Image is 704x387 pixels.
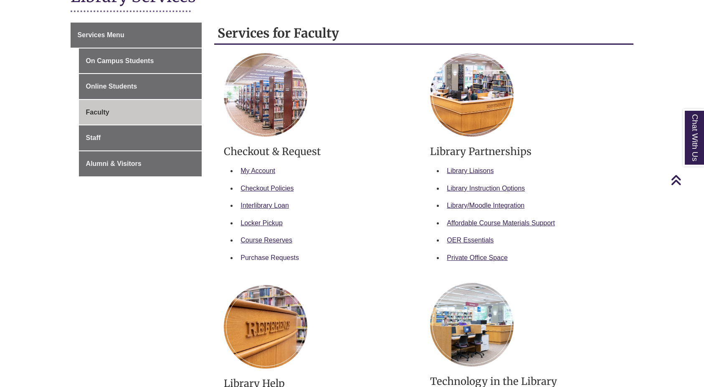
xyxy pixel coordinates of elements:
[241,237,292,244] a: Course Reserves
[71,23,202,48] a: Services Menu
[671,174,702,186] a: Back to Top
[241,185,294,192] a: Checkout Policies
[241,219,283,227] a: Locker Pickup
[447,219,555,227] a: Affordable Course Materials Support
[71,23,202,176] div: Guide Page Menu
[447,254,508,261] a: Private Office Space
[241,167,275,174] a: My Account
[79,74,202,99] a: Online Students
[214,23,633,45] h2: Services for Faculty
[79,100,202,125] a: Faculty
[79,125,202,150] a: Staff
[79,48,202,74] a: On Campus Students
[241,202,289,209] a: Interlibrary Loan
[78,31,124,38] span: Services Menu
[241,254,299,261] a: Purchase Requests
[79,151,202,176] a: Alumni & Visitors
[447,237,494,244] a: OER Essentials
[447,202,524,209] a: Library/Moodle Integration
[447,185,525,192] a: Library Instruction Options
[447,167,494,174] a: Library Liaisons
[224,145,418,158] h3: Checkout & Request
[430,145,624,158] h3: Library Partnerships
